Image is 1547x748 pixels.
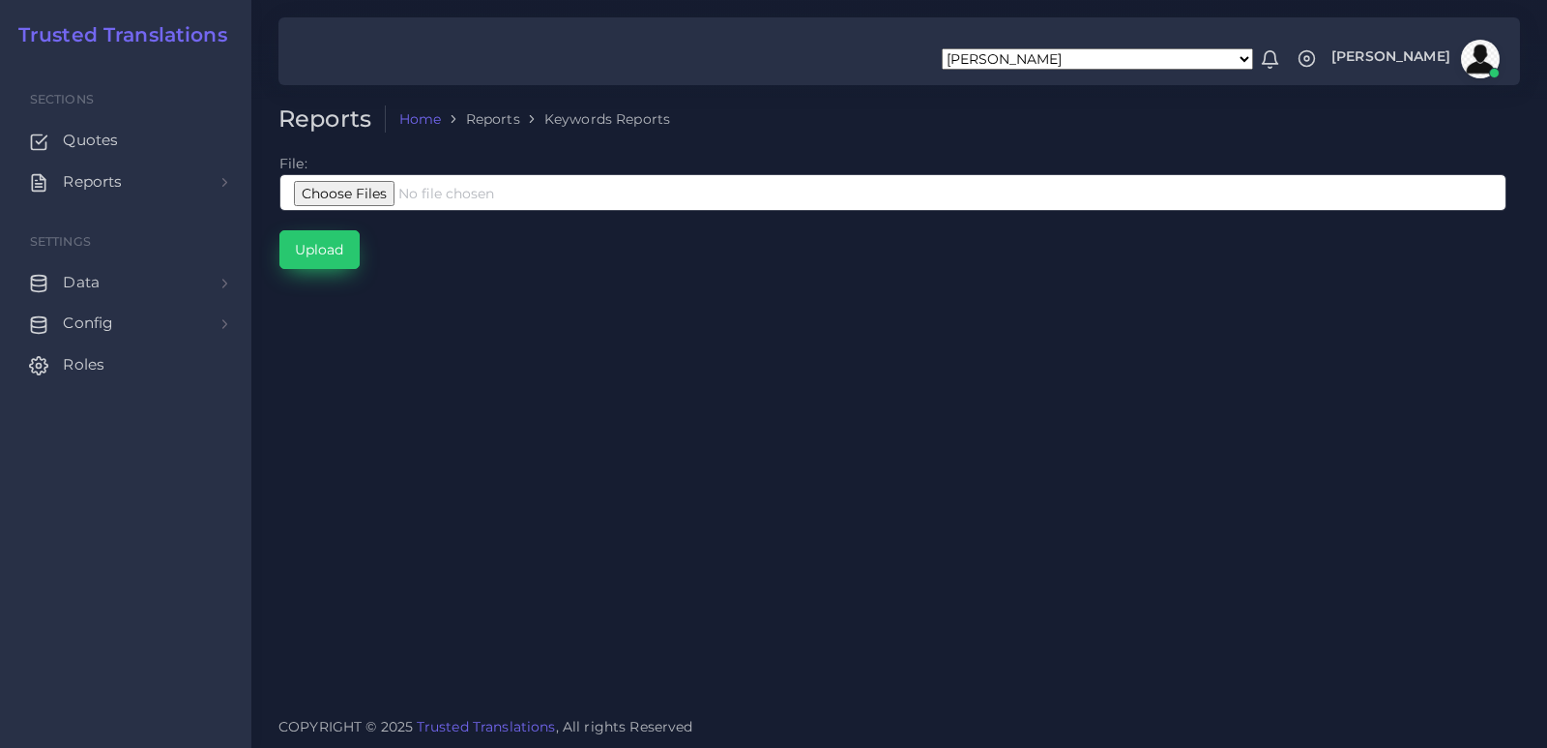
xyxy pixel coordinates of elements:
a: Reports [15,162,237,202]
img: avatar [1461,40,1500,78]
span: [PERSON_NAME] [1331,49,1450,63]
a: Home [399,109,442,129]
input: Upload [280,231,359,268]
h2: Reports [278,105,386,134]
a: Config [15,303,237,344]
a: Quotes [15,120,237,161]
span: Reports [63,171,122,193]
span: , All rights Reserved [556,717,693,737]
a: Trusted Translations [417,718,556,735]
a: Data [15,262,237,303]
span: Quotes [63,130,118,151]
li: Reports [442,109,520,129]
li: Keywords Reports [520,109,670,129]
span: Sections [30,92,94,106]
span: Data [63,272,100,293]
a: [PERSON_NAME]avatar [1322,40,1506,78]
a: Roles [15,344,237,385]
span: COPYRIGHT © 2025 [278,717,693,737]
span: Settings [30,234,91,249]
a: Trusted Translations [5,23,227,46]
td: File: [278,153,1507,269]
span: Roles [63,354,104,375]
span: Config [63,313,113,334]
